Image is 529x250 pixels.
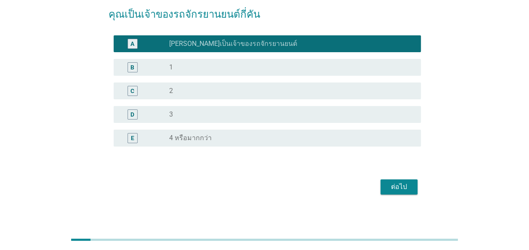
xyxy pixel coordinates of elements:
[169,134,212,142] label: 4 หรือมากกว่า
[380,179,417,194] button: ต่อไป
[169,110,173,119] label: 3
[169,87,173,95] label: 2
[130,86,134,95] div: C
[131,133,134,142] div: E
[130,63,134,72] div: B
[169,40,297,48] label: [PERSON_NAME]เป็นเจ้าของรถจักรยานยนต์
[387,182,411,192] div: ต่อไป
[130,110,134,119] div: D
[169,63,173,72] label: 1
[130,39,134,48] div: A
